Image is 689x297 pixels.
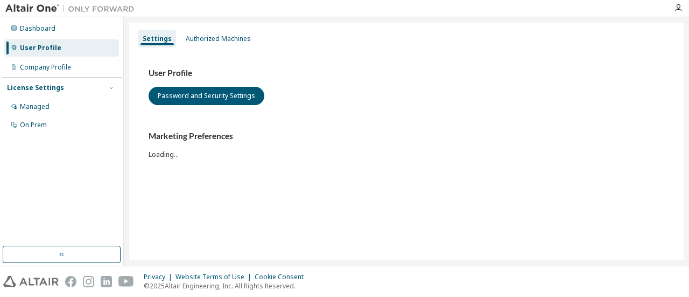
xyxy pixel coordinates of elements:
[65,276,76,287] img: facebook.svg
[149,131,664,142] h3: Marketing Preferences
[149,131,664,158] div: Loading...
[20,102,50,111] div: Managed
[143,34,172,43] div: Settings
[149,68,664,79] h3: User Profile
[101,276,112,287] img: linkedin.svg
[7,84,64,92] div: License Settings
[144,281,310,291] p: © 2025 Altair Engineering, Inc. All Rights Reserved.
[175,273,255,281] div: Website Terms of Use
[20,63,71,72] div: Company Profile
[20,121,47,129] div: On Prem
[255,273,310,281] div: Cookie Consent
[20,44,61,52] div: User Profile
[20,24,55,33] div: Dashboard
[3,276,59,287] img: altair_logo.svg
[118,276,134,287] img: youtube.svg
[144,273,175,281] div: Privacy
[186,34,251,43] div: Authorized Machines
[149,87,264,105] button: Password and Security Settings
[5,3,140,14] img: Altair One
[83,276,94,287] img: instagram.svg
